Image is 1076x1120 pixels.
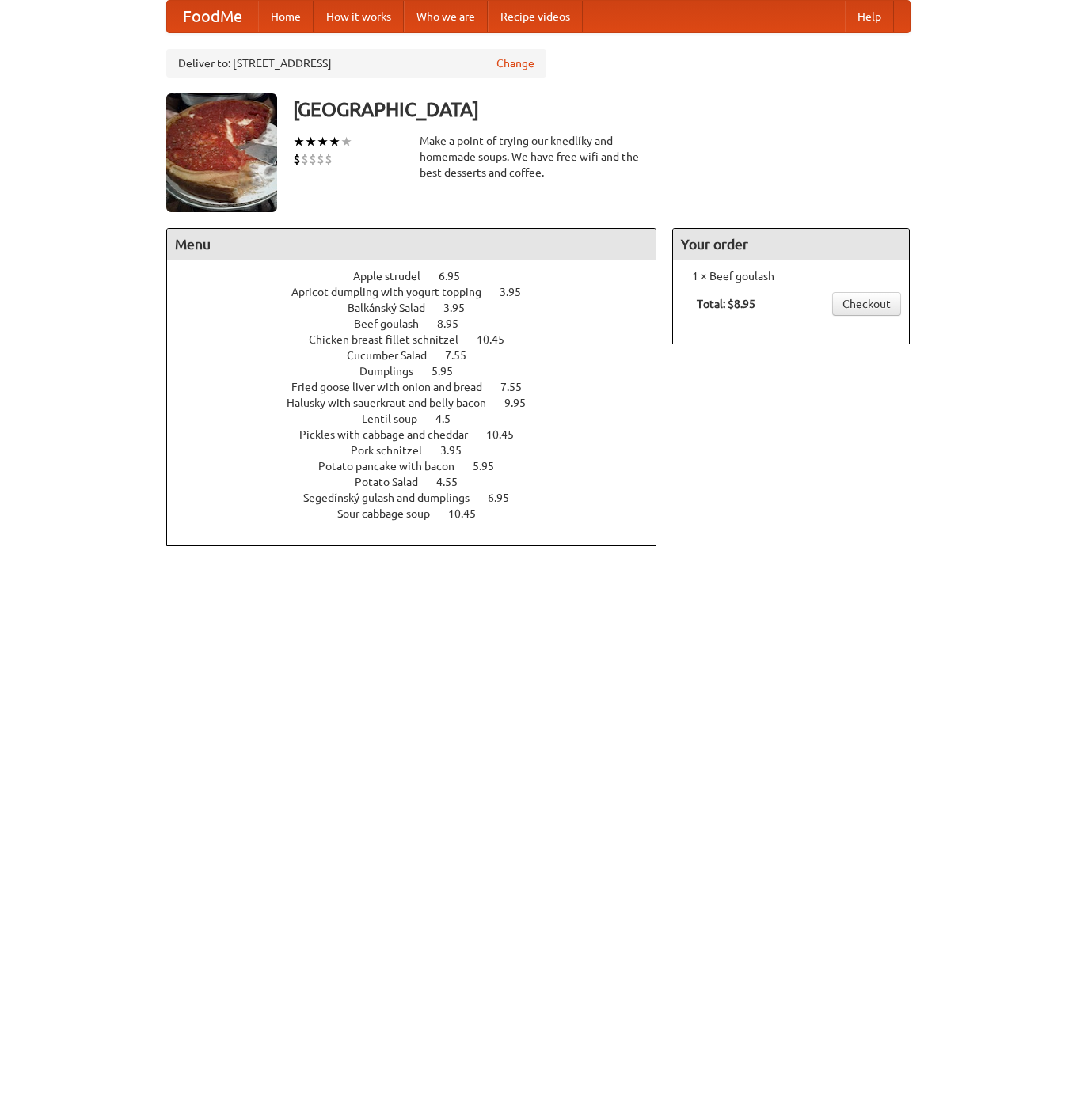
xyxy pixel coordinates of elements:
[500,381,538,393] span: 7.55
[340,133,352,150] li: ★
[291,381,551,393] a: Fried goose liver with onion and bread 7.55
[299,428,543,441] a: Pickles with cabbage and cheddar 10.45
[167,1,258,32] a: FoodMe
[477,333,520,346] span: 10.45
[440,444,477,457] span: 3.95
[448,507,492,520] span: 10.45
[305,133,317,150] li: ★
[354,317,435,330] span: Beef goulash
[351,444,491,457] a: Pork schnitzel 3.95
[318,460,523,473] a: Potato pancake with bacon 5.95
[362,412,480,425] a: Lentil soup 4.5
[496,55,534,71] a: Change
[351,444,438,457] span: Pork schnitzel
[329,133,340,150] li: ★
[291,381,498,393] span: Fried goose liver with onion and bread
[291,286,497,298] span: Apricot dumpling with yogurt topping
[681,268,901,284] li: 1 × Beef goulash
[293,133,305,150] li: ★
[348,302,494,314] a: Balkánský Salad 3.95
[325,150,333,168] li: $
[258,1,314,32] a: Home
[437,317,474,330] span: 8.95
[314,1,404,32] a: How it works
[500,286,537,298] span: 3.95
[353,270,489,283] a: Apple strudel 6.95
[436,476,473,488] span: 4.55
[337,507,446,520] span: Sour cabbage soup
[832,292,901,316] a: Checkout
[293,150,301,168] li: $
[167,229,656,260] h4: Menu
[445,349,482,362] span: 7.55
[473,460,510,473] span: 5.95
[309,150,317,168] li: $
[166,93,277,212] img: angular.jpg
[432,365,469,378] span: 5.95
[486,428,530,441] span: 10.45
[355,476,487,488] a: Potato Salad 4.55
[488,1,583,32] a: Recipe videos
[317,150,325,168] li: $
[291,286,550,298] a: Apricot dumpling with yogurt topping 3.95
[443,302,481,314] span: 3.95
[337,507,505,520] a: Sour cabbage soup 10.45
[347,349,496,362] a: Cucumber Salad 7.55
[488,492,525,504] span: 6.95
[303,492,485,504] span: Segedínský gulash and dumplings
[673,229,909,260] h4: Your order
[166,49,546,78] div: Deliver to: [STREET_ADDRESS]
[504,397,542,409] span: 9.95
[354,317,488,330] a: Beef goulash 8.95
[439,270,476,283] span: 6.95
[293,93,911,125] h3: [GEOGRAPHIC_DATA]
[359,365,429,378] span: Dumplings
[309,333,534,346] a: Chicken breast fillet schnitzel 10.45
[287,397,502,409] span: Halusky with sauerkraut and belly bacon
[317,133,329,150] li: ★
[318,460,470,473] span: Potato pancake with bacon
[347,349,443,362] span: Cucumber Salad
[303,492,538,504] a: Segedínský gulash and dumplings 6.95
[697,298,755,310] b: Total: $8.95
[299,428,484,441] span: Pickles with cabbage and cheddar
[404,1,488,32] a: Who we are
[353,270,436,283] span: Apple strudel
[301,150,309,168] li: $
[309,333,474,346] span: Chicken breast fillet schnitzel
[435,412,466,425] span: 4.5
[359,365,482,378] a: Dumplings 5.95
[362,412,433,425] span: Lentil soup
[348,302,441,314] span: Balkánský Salad
[287,397,555,409] a: Halusky with sauerkraut and belly bacon 9.95
[420,133,657,180] div: Make a point of trying our knedlíky and homemade soups. We have free wifi and the best desserts a...
[355,476,434,488] span: Potato Salad
[845,1,894,32] a: Help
